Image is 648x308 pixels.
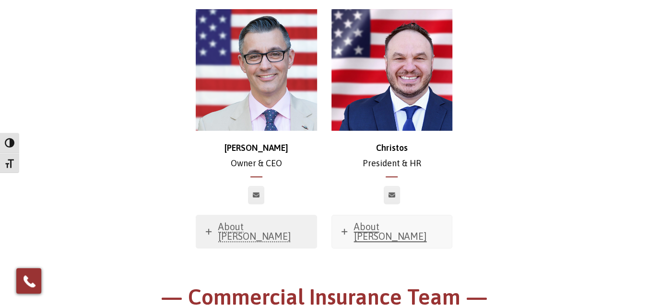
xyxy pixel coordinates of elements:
[376,143,408,153] strong: Christos
[331,140,453,172] p: President & HR
[224,143,288,153] strong: [PERSON_NAME]
[218,221,291,242] span: About [PERSON_NAME]
[332,215,452,248] a: About [PERSON_NAME]
[331,9,453,131] img: Christos_500x500
[196,140,317,172] p: Owner & CEO
[354,221,427,242] span: About [PERSON_NAME]
[22,273,37,289] img: Phone icon
[196,215,317,248] a: About [PERSON_NAME]
[196,9,317,131] img: chris-500x500 (1)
